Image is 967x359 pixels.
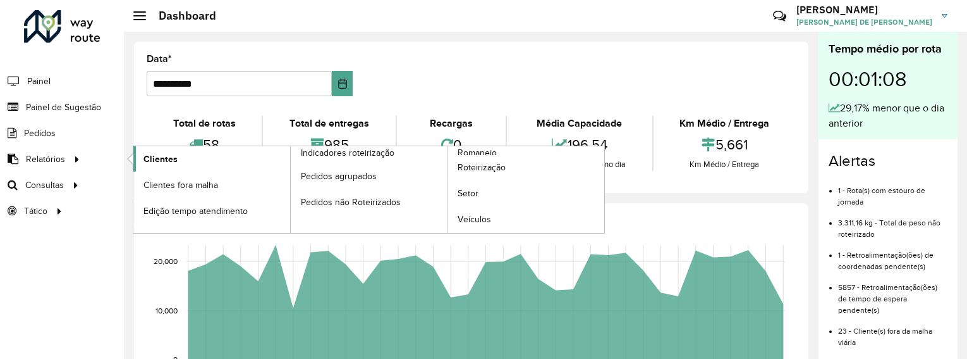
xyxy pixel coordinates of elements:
[133,146,290,172] a: Clientes
[27,75,51,88] span: Painel
[657,158,793,171] div: Km Médio / Entrega
[301,196,401,209] span: Pedidos não Roteirizados
[838,175,947,208] li: 1 - Rota(s) com estouro de jornada
[838,208,947,240] li: 3.311,16 kg - Total de peso não roteirizado
[24,127,56,140] span: Pedidos
[838,272,947,316] li: 5857 - Retroalimentação(ões) de tempo de espera pendente(s)
[657,116,793,131] div: Km Médio / Entrega
[766,3,793,30] a: Contato Rápido
[829,58,947,101] div: 00:01:08
[657,131,793,158] div: 5,661
[510,131,648,158] div: 196,54
[26,101,101,114] span: Painel de Sugestão
[829,152,947,170] h4: Alertas
[838,316,947,348] li: 23 - Cliente(s) fora da malha viária
[147,51,172,66] label: Data
[458,213,491,226] span: Veículos
[829,41,947,58] div: Tempo médio por rota
[291,163,447,189] a: Pedidos agrupados
[447,181,604,206] a: Setor
[400,131,502,158] div: 0
[291,189,447,215] a: Pedidos não Roteirizados
[155,306,178,315] text: 10,000
[829,101,947,131] div: 29,17% menor que o dia anterior
[332,71,353,96] button: Choose Date
[838,240,947,272] li: 1 - Retroalimentação(ões) de coordenadas pendente(s)
[133,198,290,224] a: Edição tempo atendimento
[133,172,290,198] a: Clientes fora malha
[154,258,178,266] text: 20,000
[24,205,47,218] span: Tático
[146,9,216,23] h2: Dashboard
[458,187,478,200] span: Setor
[796,4,932,16] h3: [PERSON_NAME]
[301,170,377,183] span: Pedidos agrupados
[622,4,754,38] div: Críticas? Dúvidas? Elogios? Sugestões? Entre em contato conosco!
[510,116,648,131] div: Média Capacidade
[291,146,605,233] a: Romaneio
[447,207,604,232] a: Veículos
[266,116,392,131] div: Total de entregas
[796,16,932,28] span: [PERSON_NAME] DE [PERSON_NAME]
[143,179,218,192] span: Clientes fora malha
[447,155,604,180] a: Roteirização
[266,131,392,158] div: 985
[458,146,497,160] span: Romaneio
[25,179,64,192] span: Consultas
[150,116,258,131] div: Total de rotas
[458,161,506,174] span: Roteirização
[133,146,447,233] a: Indicadores roteirização
[150,131,258,158] div: 58
[301,146,394,160] span: Indicadores roteirização
[26,153,65,166] span: Relatórios
[143,153,178,166] span: Clientes
[143,205,248,218] span: Edição tempo atendimento
[400,116,502,131] div: Recargas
